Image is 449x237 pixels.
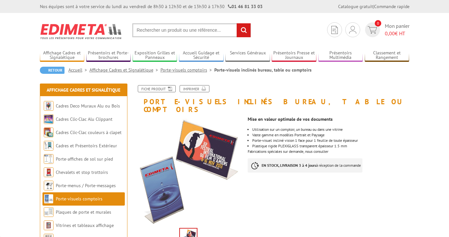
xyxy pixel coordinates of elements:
img: devis rapide [368,26,377,34]
a: Présentoirs Presse et Journaux [272,50,316,61]
img: Cadres Clic-Clac Alu Clippant [44,114,53,124]
a: Présentoirs Multimédia [318,50,363,61]
img: Porte-menus / Porte-messages [44,181,53,190]
img: Cadres Deco Muraux Alu ou Bois [44,101,53,111]
p: à réception de la commande [248,158,362,173]
img: Vitrines et tableaux affichage [44,220,53,230]
a: Accueil Guidage et Sécurité [179,50,224,61]
a: Porte-menus / Porte-messages [56,183,116,188]
a: Porte-visuels comptoirs [160,67,214,73]
img: Cadres Clic-Clac couleurs à clapet [44,128,53,137]
span: Mon panier [385,22,409,37]
span: 0,00 [385,30,395,37]
img: Edimeta [40,19,123,43]
span: € HT [385,30,409,37]
div: | [338,3,409,10]
a: Porte-affiches de sol sur pied [56,156,113,162]
a: Cadres Clic-Clac couleurs à clapet [56,130,122,135]
a: Cadres Clic-Clac Alu Clippant [56,116,112,122]
a: Commande rapide [374,4,409,9]
img: devis rapide [331,26,338,34]
img: Porte-visuels comptoirs [44,194,53,204]
li: Utilisation sur un comptoir, un bureau ou dans une vitrine [252,128,409,131]
a: Cadres et Présentoirs Extérieur [56,143,117,149]
h1: Porte-visuels inclinés bureau, table ou comptoirs [129,85,414,113]
input: Rechercher un produit ou une référence... [132,23,251,37]
img: Plaques de porte et murales [44,207,53,217]
a: Plaques de porte et murales [56,209,111,215]
a: Présentoirs et Porte-brochures [86,50,131,61]
a: Services Généraux [225,50,270,61]
a: Imprimer [180,85,209,92]
img: Porte-affiches de sol sur pied [44,154,53,164]
strong: EN STOCK, LIVRAISON 3 à 4 jours [262,163,316,168]
li: Vaste gamme en modèles Portrait et Paysage [252,133,409,137]
img: Cadres et Présentoirs Extérieur [44,141,53,151]
a: Affichage Cadres et Signalétique [89,67,160,73]
li: Porte-visuels inclinés bureau, table ou comptoirs [214,67,312,73]
a: Cadres Deco Muraux Alu ou Bois [56,103,120,109]
a: Accueil [68,67,89,73]
li: Porte-visuel incliné vision 1 face pour 1 feuille de toute épaisseur [252,139,409,142]
a: Fiche produit [138,85,176,92]
a: devis rapide 0 Mon panier 0,00€ HT [363,22,409,37]
a: Classement et Rangement [365,50,409,61]
a: Retour [40,67,65,74]
strong: Mise en valeur optimale de vos documents [248,116,333,122]
a: Porte-visuels comptoirs [56,196,102,202]
a: Affichage Cadres et Signalétique [40,50,85,61]
a: Chevalets et stop trottoirs [56,169,108,175]
img: porte_visuels_comptoirs_401400_1.jpg [134,117,243,226]
a: Affichage Cadres et Signalétique [47,87,120,93]
span: 0 [375,20,381,27]
a: Exposition Grilles et Panneaux [133,50,177,61]
div: Nos équipes sont à votre service du lundi au vendredi de 8h30 à 12h30 et de 13h30 à 17h30 [40,3,263,10]
strong: 01 46 81 33 03 [228,4,263,9]
p: Plastique rigide PLEXIGLASS transparent épaisseur 1.5 mm [252,144,409,148]
img: Chevalets et stop trottoirs [44,167,53,177]
div: Fabrications spéciales sur demande, nous consulter [248,113,414,179]
input: rechercher [237,23,251,37]
img: devis rapide [349,26,356,34]
a: Vitrines et tableaux affichage [56,222,114,228]
a: Catalogue gratuit [338,4,373,9]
